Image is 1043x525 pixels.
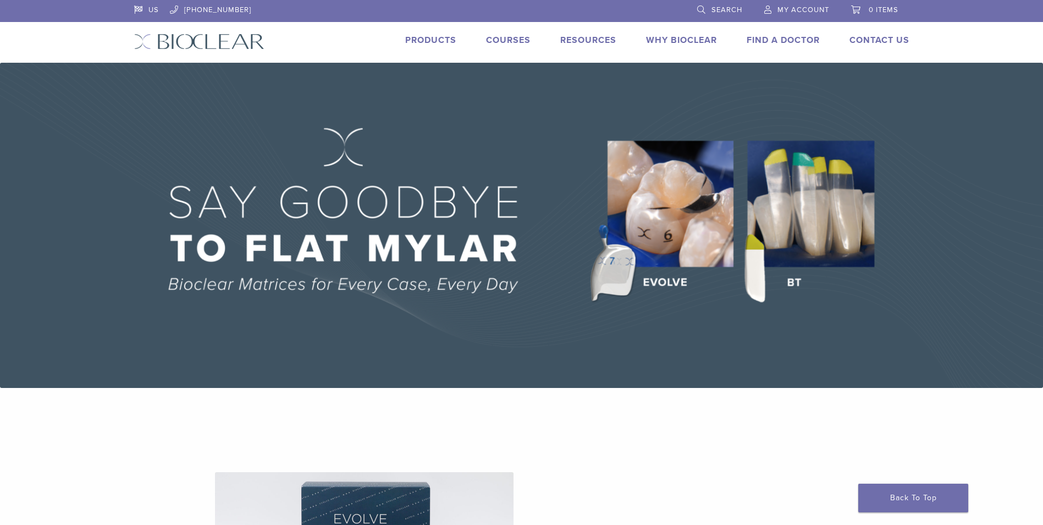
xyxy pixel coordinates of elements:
[134,34,264,50] img: Bioclear
[849,35,909,46] a: Contact Us
[405,35,456,46] a: Products
[869,6,898,14] span: 0 items
[646,35,717,46] a: Why Bioclear
[711,6,742,14] span: Search
[747,35,820,46] a: Find A Doctor
[858,484,968,512] a: Back To Top
[777,6,829,14] span: My Account
[560,35,616,46] a: Resources
[486,35,531,46] a: Courses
